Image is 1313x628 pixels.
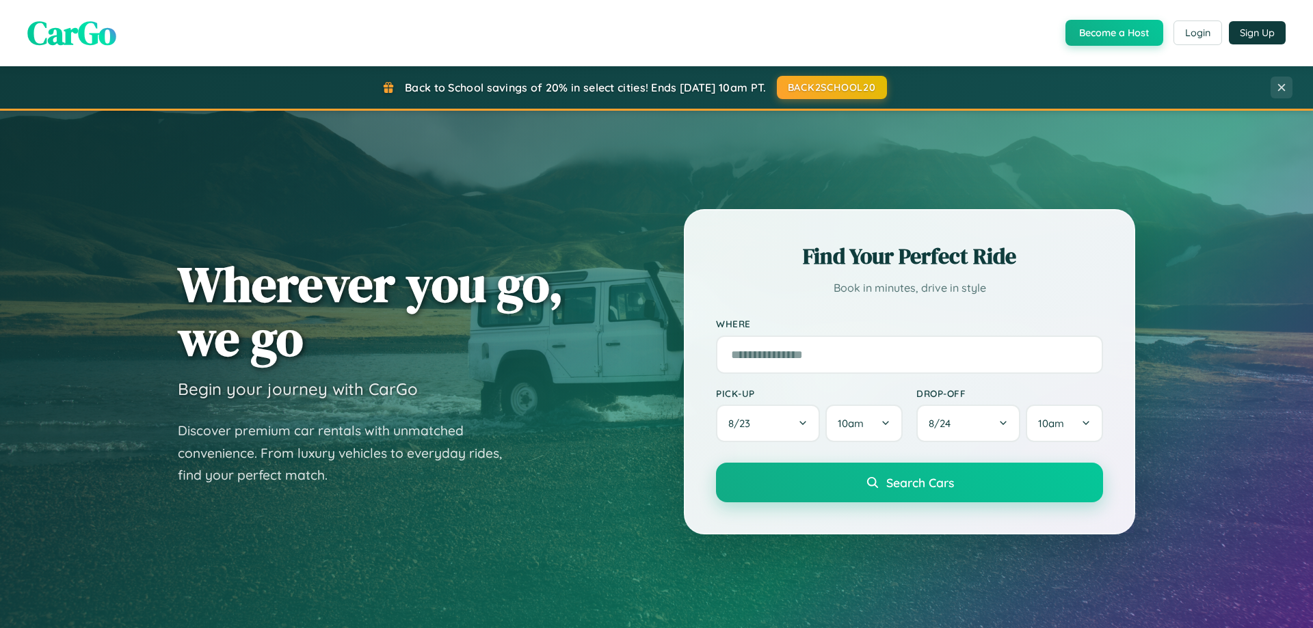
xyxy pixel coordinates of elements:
button: Login [1173,21,1222,45]
button: BACK2SCHOOL20 [777,76,887,99]
label: Drop-off [916,387,1103,399]
span: Back to School savings of 20% in select cities! Ends [DATE] 10am PT. [405,81,766,94]
label: Pick-up [716,387,903,399]
span: 8 / 23 [728,417,757,430]
h2: Find Your Perfect Ride [716,241,1103,271]
label: Where [716,318,1103,330]
span: CarGo [27,10,116,55]
h3: Begin your journey with CarGo [178,379,418,399]
span: 8 / 24 [929,417,957,430]
span: Search Cars [886,475,954,490]
h1: Wherever you go, we go [178,257,563,365]
span: 10am [1038,417,1064,430]
span: 10am [838,417,864,430]
button: 8/23 [716,405,820,442]
button: 8/24 [916,405,1020,442]
button: Sign Up [1229,21,1286,44]
button: 10am [825,405,903,442]
button: 10am [1026,405,1103,442]
button: Search Cars [716,463,1103,502]
button: Become a Host [1065,20,1163,46]
p: Discover premium car rentals with unmatched convenience. From luxury vehicles to everyday rides, ... [178,420,520,487]
p: Book in minutes, drive in style [716,278,1103,298]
